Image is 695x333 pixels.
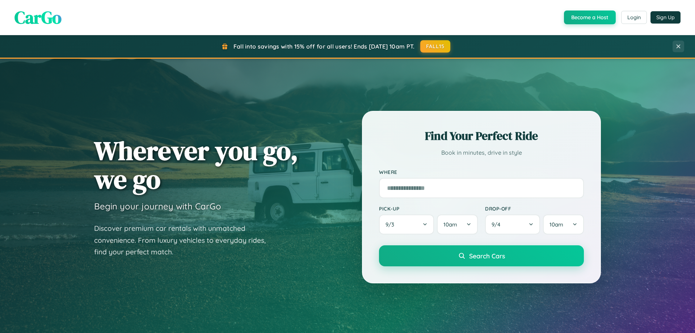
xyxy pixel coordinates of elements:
[233,43,415,50] span: Fall into savings with 15% off for all users! Ends [DATE] 10am PT.
[379,215,434,234] button: 9/3
[549,221,563,228] span: 10am
[379,205,478,212] label: Pick-up
[492,221,504,228] span: 9 / 4
[94,201,221,212] h3: Begin your journey with CarGo
[379,169,584,175] label: Where
[564,11,616,24] button: Become a Host
[386,221,398,228] span: 9 / 3
[437,215,478,234] button: 10am
[650,11,681,24] button: Sign Up
[379,147,584,158] p: Book in minutes, drive in style
[420,40,451,53] button: FALL15
[485,215,540,234] button: 9/4
[379,245,584,266] button: Search Cars
[94,136,298,193] h1: Wherever you go, we go
[485,205,584,212] label: Drop-off
[543,215,584,234] button: 10am
[94,222,275,258] p: Discover premium car rentals with unmatched convenience. From luxury vehicles to everyday rides, ...
[443,221,457,228] span: 10am
[379,128,584,144] h2: Find Your Perfect Ride
[469,252,505,260] span: Search Cars
[14,5,62,29] span: CarGo
[621,11,647,24] button: Login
